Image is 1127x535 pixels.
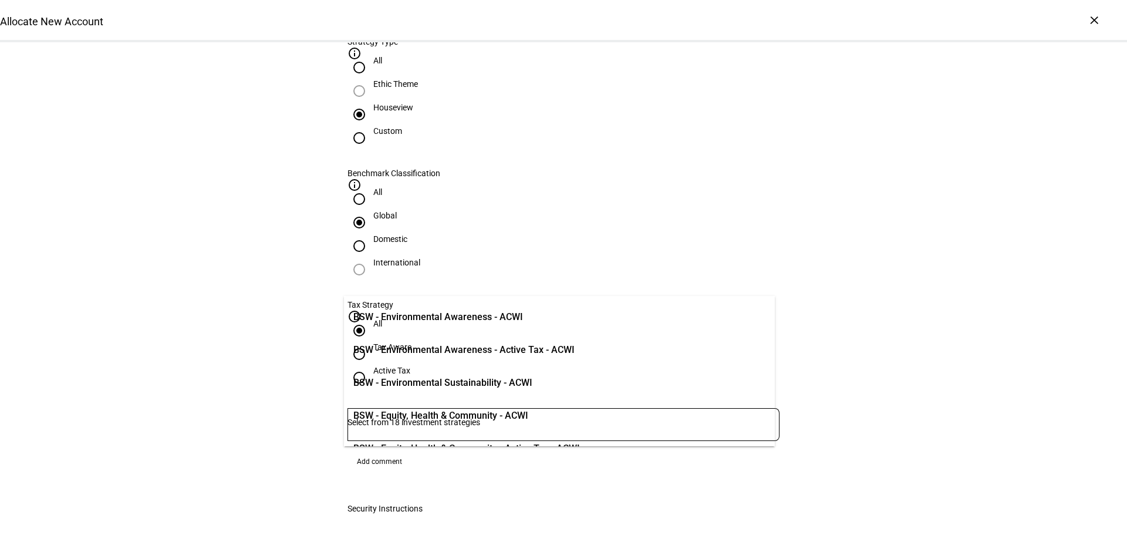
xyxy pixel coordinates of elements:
div: BSW - Environmental Awareness - Active Tax - ACWI [350,335,578,365]
button: Add comment [347,452,411,471]
div: All [373,187,382,197]
mat-icon: info_outline [347,178,362,192]
div: Domestic [373,234,407,244]
div: BSW - Equity, Health & Community - ACWI [350,401,531,431]
div: × [1085,11,1104,29]
plt-strategy-filter-column-header: Strategy Type [347,37,780,56]
div: Custom [373,126,402,136]
span: Add comment [357,452,402,471]
div: All [373,56,382,65]
div: BSW - Environmental Sustainability - ACWI [350,368,535,398]
div: BSW - Environmental Awareness - ACWI [350,302,526,332]
div: Security Instructions [347,504,423,513]
span: BSW - Equity, Health & Community - Active Tax - ACWI [353,442,580,456]
span: BSW - Environmental Awareness - ACWI [353,310,523,324]
div: Global [373,211,397,220]
div: BSW - Equity, Health & Community - Active Tax - ACWI [350,433,583,464]
div: Houseview [373,103,413,112]
span: BSW - Environmental Awareness - Active Tax - ACWI [353,343,575,357]
mat-icon: info_outline [347,46,362,60]
span: BSW - Equity, Health & Community - ACWI [353,409,528,423]
plt-strategy-filter-column-header: Benchmark Classification [347,169,780,187]
span: BSW - Environmental Sustainability - ACWI [353,376,532,390]
div: Benchmark Classification [347,169,780,178]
